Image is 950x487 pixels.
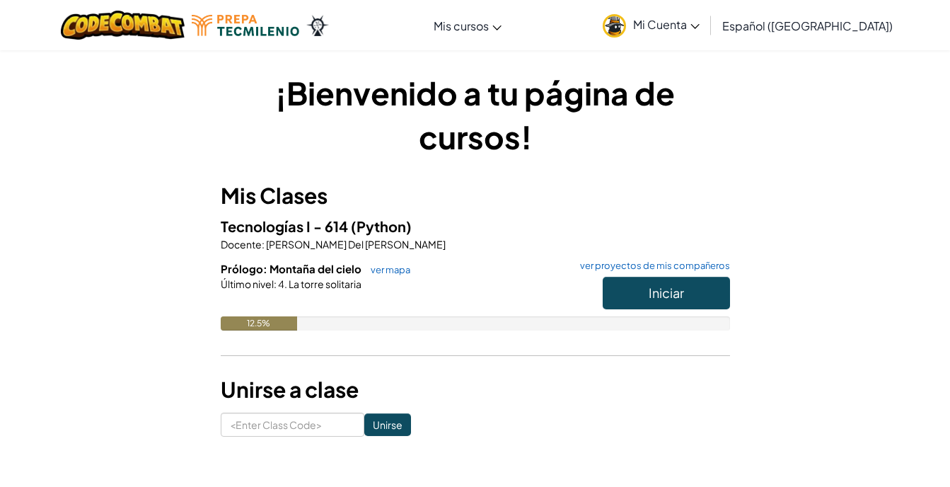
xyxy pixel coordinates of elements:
[277,277,287,290] span: 4.
[596,3,707,47] a: Mi Cuenta
[351,217,412,235] span: (Python)
[262,238,265,251] span: :
[265,238,446,251] span: [PERSON_NAME] Del [PERSON_NAME]
[61,11,185,40] img: CodeCombat logo
[221,217,351,235] span: Tecnologías I - 614
[287,277,361,290] span: La torre solitaria
[364,413,411,436] input: Unirse
[364,264,410,275] a: ver mapa
[603,277,730,309] button: Iniciar
[633,17,700,32] span: Mi Cuenta
[603,14,626,38] img: avatar
[192,15,299,36] img: Tecmilenio logo
[221,238,262,251] span: Docente
[274,277,277,290] span: :
[573,261,730,270] a: ver proyectos de mis compañeros
[715,6,900,45] a: Español ([GEOGRAPHIC_DATA])
[221,71,730,159] h1: ¡Bienvenido a tu página de cursos!
[221,374,730,406] h3: Unirse a clase
[221,262,364,275] span: Prólogo: Montaña del cielo
[306,15,329,36] img: Ozaria
[649,285,684,301] span: Iniciar
[427,6,509,45] a: Mis cursos
[722,18,893,33] span: Español ([GEOGRAPHIC_DATA])
[221,180,730,212] h3: Mis Clases
[221,413,364,437] input: <Enter Class Code>
[221,277,274,290] span: Último nivel
[221,316,297,331] div: 12.5%
[434,18,489,33] span: Mis cursos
